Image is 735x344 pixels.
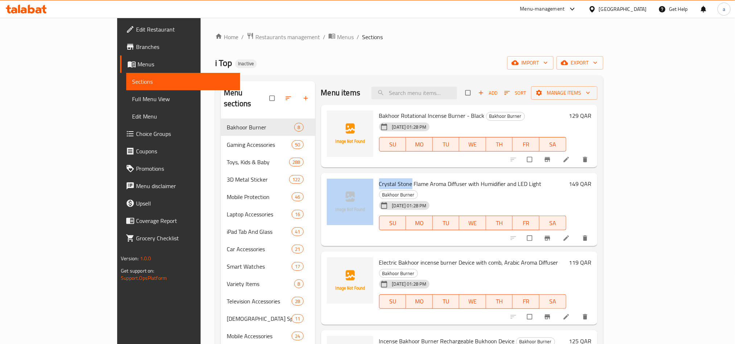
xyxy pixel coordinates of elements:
span: SU [382,218,403,228]
a: Branches [120,38,240,55]
span: [DATE] 01:28 PM [389,281,430,287]
div: Gaming Accessories50 [221,136,315,153]
span: Mobile Accessories [227,332,292,340]
button: Branch-specific-item [539,309,557,325]
div: Menu-management [520,5,565,13]
span: Car Accessories [227,245,292,253]
h2: Menu sections [224,87,269,109]
span: 41 [292,228,303,235]
button: delete [577,230,595,246]
div: Inactive [235,59,257,68]
a: Coverage Report [120,212,240,229]
a: Support.OpsPlatform [121,273,167,283]
button: SA [539,137,566,152]
span: 11 [292,315,303,322]
button: TU [433,137,460,152]
span: Sections [362,33,383,41]
a: Coupons [120,142,240,160]
span: Full Menu View [132,95,234,103]
span: Version: [121,254,139,263]
span: Toys, Kids & Baby [227,158,289,166]
nav: breadcrumb [215,32,603,42]
span: 17 [292,263,303,270]
span: Electric Bakhoor incense burner Device with comb, Arabic Aroma Diffuser [379,257,558,268]
h6: 129 QAR [569,111,592,121]
span: Coverage Report [136,216,234,225]
span: MO [409,296,430,307]
a: Grocery Checklist [120,229,240,247]
span: 1.0.0 [140,254,151,263]
a: Edit menu item [563,235,571,242]
a: Edit Restaurant [120,21,240,38]
span: Upsell [136,199,234,208]
span: Edit Menu [132,112,234,121]
span: Add [478,89,498,97]
span: Menu disclaimer [136,182,234,190]
div: Car Accessories21 [221,240,315,258]
span: 16 [292,211,303,218]
button: FR [513,216,539,230]
span: [DEMOGRAPHIC_DATA] Speaker [227,314,292,323]
button: WE [459,137,486,152]
button: delete [577,309,595,325]
button: MO [406,294,433,309]
div: Variety Items8 [221,275,315,293]
a: Edit menu item [563,313,571,320]
input: search [371,87,457,99]
span: TU [436,296,457,307]
div: Smart Watches17 [221,258,315,275]
li: / [357,33,359,41]
span: FR [516,218,537,228]
a: Menus [120,55,240,73]
span: SU [382,296,403,307]
a: Upsell [120,195,240,212]
span: MO [409,218,430,228]
button: TH [486,216,513,230]
a: Edit menu item [563,156,571,163]
span: Select to update [523,231,538,245]
div: Laptop Accessories16 [221,206,315,223]
span: 122 [290,176,303,183]
span: Gaming Accessories [227,140,292,149]
span: 28 [292,298,303,305]
button: TH [486,137,513,152]
div: Television Accessories28 [221,293,315,310]
span: Bakhoor Burner [379,269,418,278]
div: iPad Tab And Glass41 [221,223,315,240]
span: Grocery Checklist [136,234,234,243]
span: [DATE] 01:28 PM [389,202,430,209]
span: Choice Groups [136,129,234,138]
span: 3D Metal Sticker [227,175,289,184]
span: WE [462,218,483,228]
button: Branch-specific-item [539,230,557,246]
span: 46 [292,194,303,200]
span: TH [489,296,510,307]
span: Restaurants management [255,33,320,41]
span: WE [462,139,483,150]
button: import [507,56,554,70]
span: Select to update [523,153,538,166]
button: delete [577,152,595,167]
span: Select section [461,86,476,100]
span: 50 [292,141,303,148]
button: MO [406,137,433,152]
div: Bakhoor Burner8 [221,119,315,136]
button: SA [539,294,566,309]
a: Choice Groups [120,125,240,142]
div: Variety Items [227,279,294,288]
span: FR [516,296,537,307]
span: WE [462,296,483,307]
span: Promotions [136,164,234,173]
img: Electric Bakhoor incense burner Device with comb, Arabic Aroma Diffuser [327,257,373,304]
div: 3D Metal Sticker122 [221,171,315,188]
div: [GEOGRAPHIC_DATA] [599,5,647,13]
a: Edit Menu [126,108,240,125]
div: Mobile Protection46 [221,188,315,206]
img: Crystal Stone Flame Aroma Diffuser with Humidifier and LED Light [327,179,373,225]
div: Smart Watches [227,262,292,271]
span: Bakhoor Burner [227,123,294,132]
a: Menu disclaimer [120,177,240,195]
button: FR [513,294,539,309]
button: TU [433,294,460,309]
button: WE [459,216,486,230]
